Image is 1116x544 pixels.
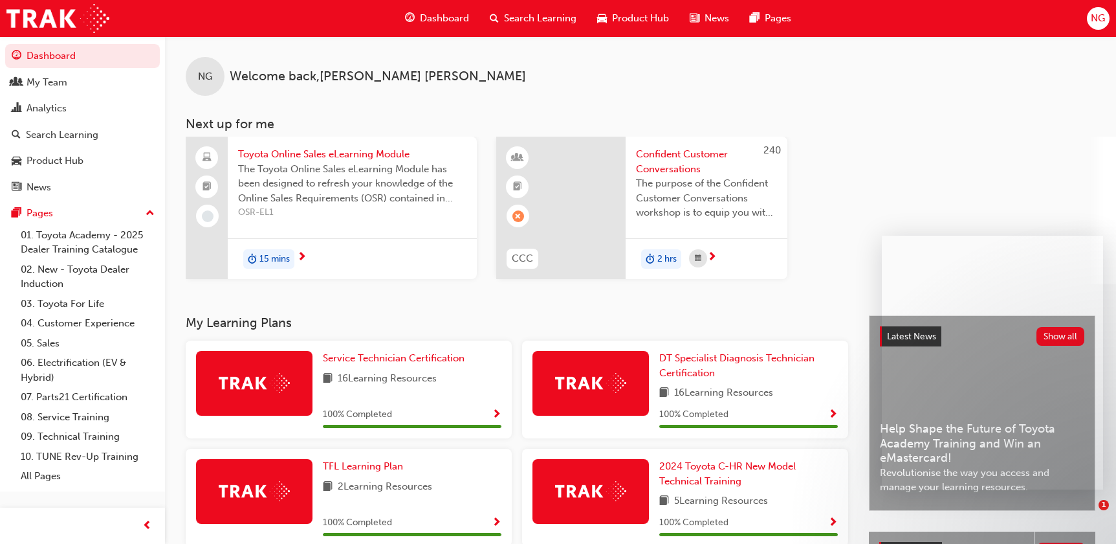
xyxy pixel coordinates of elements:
[165,117,1116,131] h3: Next up for me
[1099,500,1109,510] span: 1
[16,466,160,486] a: All Pages
[16,427,160,447] a: 09. Technical Training
[695,251,701,267] span: calendar-icon
[490,10,499,27] span: search-icon
[27,101,67,116] div: Analytics
[612,11,669,26] span: Product Hub
[420,11,469,26] span: Dashboard
[659,493,669,510] span: book-icon
[16,313,160,334] a: 04. Customer Experience
[659,352,815,379] span: DT Specialist Diagnosis Technician Certification
[202,150,212,166] span: laptop-icon
[674,385,773,402] span: 16 Learning Resources
[828,409,838,421] span: Show Progress
[16,225,160,260] a: 01. Toyota Academy - 2025 Dealer Training Catalogue
[869,315,1095,511] a: Latest NewsShow allHelp Shape the Future of Toyota Academy Training and Win an eMastercard!Revolu...
[479,5,587,32] a: search-iconSearch Learning
[16,334,160,354] a: 05. Sales
[880,326,1084,347] a: Latest NewsShow all
[5,71,160,95] a: My Team
[12,77,21,89] span: people-icon
[555,373,626,393] img: Trak
[27,180,51,195] div: News
[323,351,470,366] a: Service Technician Certification
[659,385,669,402] span: book-icon
[5,149,160,173] a: Product Hub
[555,481,626,501] img: Trak
[16,387,160,407] a: 07. Parts21 Certification
[142,518,152,534] span: prev-icon
[323,352,465,364] span: Service Technician Certification
[765,11,791,26] span: Pages
[828,517,838,529] span: Show Progress
[238,205,466,220] span: OSR-EL1
[1091,11,1105,26] span: NG
[16,294,160,314] a: 03. Toyota For Life
[750,10,760,27] span: pages-icon
[12,208,21,220] span: pages-icon
[513,179,522,196] span: booktick-icon
[659,407,728,422] span: 100 % Completed
[492,517,501,529] span: Show Progress
[219,373,290,393] img: Trak
[238,162,466,206] span: The Toyota Online Sales eLearning Module has been designed to refresh your knowledge of the Onlin...
[1087,7,1110,30] button: NG
[259,252,290,267] span: 15 mins
[705,11,729,26] span: News
[5,201,160,225] button: Pages
[512,251,533,266] span: CCC
[26,128,98,142] div: Search Learning
[659,516,728,530] span: 100 % Completed
[512,210,524,222] span: learningRecordVerb_ABSENT-icon
[12,103,21,115] span: chart-icon
[504,11,576,26] span: Search Learning
[219,481,290,501] img: Trak
[882,236,1103,490] iframe: Intercom live chat message
[828,407,838,423] button: Show Progress
[646,251,655,267] span: duration-icon
[492,407,501,423] button: Show Progress
[27,153,83,168] div: Product Hub
[16,353,160,387] a: 06. Electrification (EV & Hybrid)
[323,516,392,530] span: 100 % Completed
[238,147,466,162] span: Toyota Online Sales eLearning Module
[338,479,432,495] span: 2 Learning Resources
[12,130,21,141] span: search-icon
[146,205,155,222] span: up-icon
[202,179,212,196] span: booktick-icon
[323,371,333,387] span: book-icon
[248,251,257,267] span: duration-icon
[492,409,501,421] span: Show Progress
[674,493,768,510] span: 5 Learning Resources
[5,176,160,199] a: News
[6,4,109,33] img: Trak
[828,515,838,531] button: Show Progress
[679,5,739,32] a: news-iconNews
[690,10,699,27] span: news-icon
[198,69,212,84] span: NG
[496,137,787,279] a: 240CCCConfident Customer ConversationsThe purpose of the Confident Customer Conversations worksho...
[763,144,781,156] span: 240
[597,10,607,27] span: car-icon
[202,210,213,222] span: learningRecordVerb_NONE-icon
[636,147,777,176] span: Confident Customer Conversations
[405,10,415,27] span: guage-icon
[5,44,160,68] a: Dashboard
[513,150,522,166] span: learningResourceType_INSTRUCTOR_LED-icon
[659,460,796,487] span: 2024 Toyota C-HR New Model Technical Training
[16,407,160,427] a: 08. Service Training
[5,96,160,120] a: Analytics
[587,5,679,32] a: car-iconProduct Hub
[297,252,307,264] span: next-icon
[659,459,838,488] a: 2024 Toyota C-HR New Model Technical Training
[5,123,160,147] a: Search Learning
[395,5,479,32] a: guage-iconDashboard
[5,41,160,201] button: DashboardMy TeamAnalyticsSearch LearningProduct HubNews
[636,176,777,220] span: The purpose of the Confident Customer Conversations workshop is to equip you with tools to commun...
[27,206,53,221] div: Pages
[492,515,501,531] button: Show Progress
[707,252,717,264] span: next-icon
[880,422,1084,466] span: Help Shape the Future of Toyota Academy Training and Win an eMastercard!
